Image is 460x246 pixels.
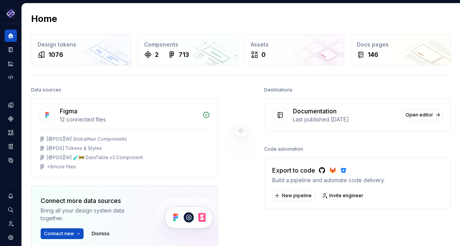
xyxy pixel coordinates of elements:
div: 12 connected files [60,116,198,123]
button: Dismiss [88,228,113,239]
button: Connect new [41,228,84,239]
button: New pipeline [272,190,315,201]
div: Connect more data sources [41,196,141,205]
span: New pipeline [282,193,312,199]
a: Analytics [5,57,17,70]
a: Settings [5,231,17,244]
div: Documentation [293,106,337,116]
a: Assets [5,126,17,139]
div: 146 [368,50,378,59]
div: Build a pipeline and automate code delivery. [272,176,385,184]
img: 2ea59a0b-fef9-4013-8350-748cea000017.png [6,9,15,18]
div: 713 [179,50,189,59]
div: + 9 more files [47,164,76,170]
button: Search ⌘K [5,204,17,216]
a: Documentation [5,43,17,56]
div: Destinations [264,85,292,95]
div: Code automation [264,144,303,155]
div: Last published [DATE] [293,116,398,123]
div: 0 [261,50,266,59]
div: Bring all your design system data together. [41,207,141,222]
div: [@PDS][W] GlobalNav Components [47,136,127,142]
span: Invite engineer [329,193,363,199]
div: Figma [60,106,77,116]
div: Docs pages [357,41,444,48]
div: Assets [251,41,338,48]
h2: Home [31,13,57,25]
div: Design tokens [38,41,125,48]
a: Docs pages146 [350,34,451,66]
a: Data sources [5,154,17,166]
a: Assets0 [244,34,345,66]
a: Components [5,113,17,125]
button: Notifications [5,190,17,202]
a: Open editor [402,110,443,120]
div: [@PDS][W] 🧪🚧 DataTable v2 Component [47,155,143,161]
a: Invite engineer [320,190,367,201]
a: Components2713 [138,34,238,66]
div: Export to code [272,166,385,175]
a: Invite team [5,218,17,230]
a: Design tokens1076 [31,34,131,66]
span: Dismiss [92,231,110,237]
div: 2 [155,50,159,59]
div: [@PDS] Tokens & Styles [47,145,102,151]
a: Design tokens [5,99,17,111]
div: 1076 [48,50,63,59]
span: Connect new [44,231,74,237]
div: Components [144,41,232,48]
a: Code automation [5,71,17,83]
a: Storybook stories [5,140,17,153]
div: Data sources [31,85,61,95]
a: Home [5,30,17,42]
a: Figma12 connected files[@PDS][W] GlobalNav Components[@PDS] Tokens & Styles[@PDS][W] 🧪🚧 DataTable... [31,98,218,178]
span: Open editor [406,112,433,118]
